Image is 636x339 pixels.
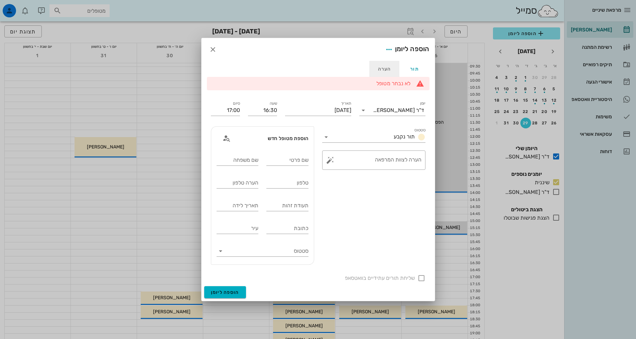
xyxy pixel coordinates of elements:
span: תור נקבע [394,133,415,140]
div: ד"ר [PERSON_NAME] [373,107,424,113]
div: יומןד"ר [PERSON_NAME] [359,105,425,116]
label: סיום [233,101,240,106]
button: הוספה ליומן [204,286,246,298]
div: סטטוסתור נקבע [322,132,425,142]
div: הוספה ליומן [383,43,429,55]
div: תור [399,61,429,77]
label: שעה [269,101,277,106]
span: הוספת מטופל חדש [268,135,308,141]
div: סטטוס [217,246,308,256]
label: תאריך [341,101,351,106]
li: לא נבחר מטופל [220,80,411,87]
label: סטטוס [414,128,425,133]
label: יומן [420,101,425,106]
span: הוספה ליומן [211,290,239,295]
div: הערה [369,61,399,77]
